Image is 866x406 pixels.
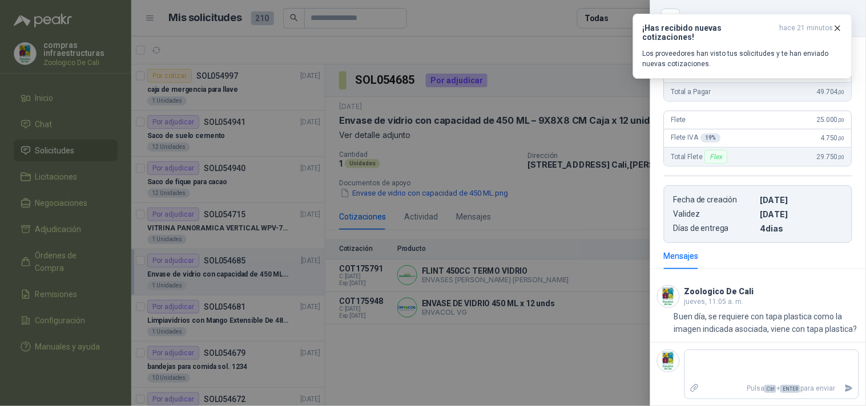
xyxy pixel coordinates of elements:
[674,310,859,335] p: Buen día, se requiere con tapa plastica como la imagen indicada asociada, viene con tapa plastica?
[671,150,730,164] span: Total Flete
[643,48,843,69] p: Los proveedores han visto tus solicitudes y te han enviado nuevas cotizaciones.
[705,150,727,164] div: Flex
[658,286,679,307] img: Company Logo
[780,385,800,393] span: ENTER
[643,23,775,42] h3: ¡Has recibido nuevas cotizaciones!
[684,298,744,306] span: jueves, 11:05 a. m.
[687,9,852,27] div: COT175948
[817,88,845,96] span: 49.704
[704,379,840,399] p: Pulsa + para enviar
[821,134,845,142] span: 4.750
[760,224,843,233] p: 4 dias
[840,379,859,399] button: Enviar
[671,116,686,124] span: Flete
[780,23,833,42] span: hace 21 minutos
[838,154,845,160] span: ,00
[658,350,679,372] img: Company Logo
[664,250,699,262] div: Mensajes
[671,88,711,96] span: Total a Pagar
[838,117,845,123] span: ,00
[685,379,704,399] label: Adjuntar archivos
[817,153,845,161] span: 29.750
[760,209,843,219] p: [DATE]
[817,116,845,124] span: 25.000
[674,209,756,219] p: Validez
[838,89,845,95] span: ,00
[701,133,722,143] div: 19 %
[671,133,721,143] span: Flete IVA
[664,11,678,25] button: Close
[674,224,756,233] p: Días de entrega
[674,195,756,205] p: Fecha de creación
[684,289,754,295] h3: Zoologico De Cali
[764,385,776,393] span: Ctrl
[633,14,852,79] button: ¡Has recibido nuevas cotizaciones!hace 21 minutos Los proveedores han visto tus solicitudes y te ...
[838,135,845,141] span: ,00
[760,195,843,205] p: [DATE]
